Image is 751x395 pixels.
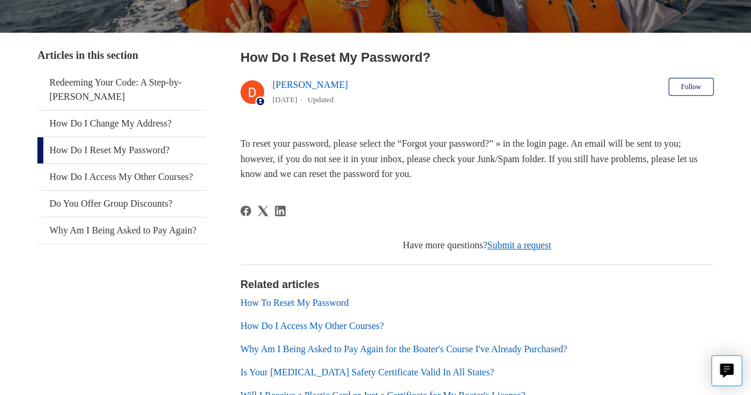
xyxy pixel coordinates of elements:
a: Why Am I Being Asked to Pay Again for the Boater's Course I've Already Purchased? [240,344,568,354]
a: Submit a request [487,240,552,250]
a: Why Am I Being Asked to Pay Again? [37,217,207,244]
div: Have more questions? [240,238,714,252]
button: Follow Article [668,78,714,96]
a: How To Reset My Password [240,298,349,308]
a: LinkedIn [275,206,286,216]
a: How Do I Access My Other Courses? [240,321,384,331]
h2: Related articles [240,277,714,293]
time: 03/01/2024, 15:37 [272,95,297,104]
svg: Share this page on Facebook [240,206,251,216]
button: Live chat [711,355,742,386]
h2: How Do I Reset My Password? [240,48,714,67]
a: Redeeming Your Code: A Step-by-[PERSON_NAME] [37,69,207,110]
span: To reset your password, please select the “Forgot your password?” » in the login page. An email w... [240,138,698,179]
a: Facebook [240,206,251,216]
li: Updated [308,95,334,104]
a: How Do I Access My Other Courses? [37,164,207,190]
a: Is Your [MEDICAL_DATA] Safety Certificate Valid In All States? [240,367,494,377]
a: How Do I Reset My Password? [37,137,207,163]
a: How Do I Change My Address? [37,110,207,137]
a: X Corp [258,206,268,216]
span: Articles in this section [37,49,138,61]
a: [PERSON_NAME] [272,80,348,90]
svg: Share this page on X Corp [258,206,268,216]
svg: Share this page on LinkedIn [275,206,286,216]
a: Do You Offer Group Discounts? [37,191,207,217]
